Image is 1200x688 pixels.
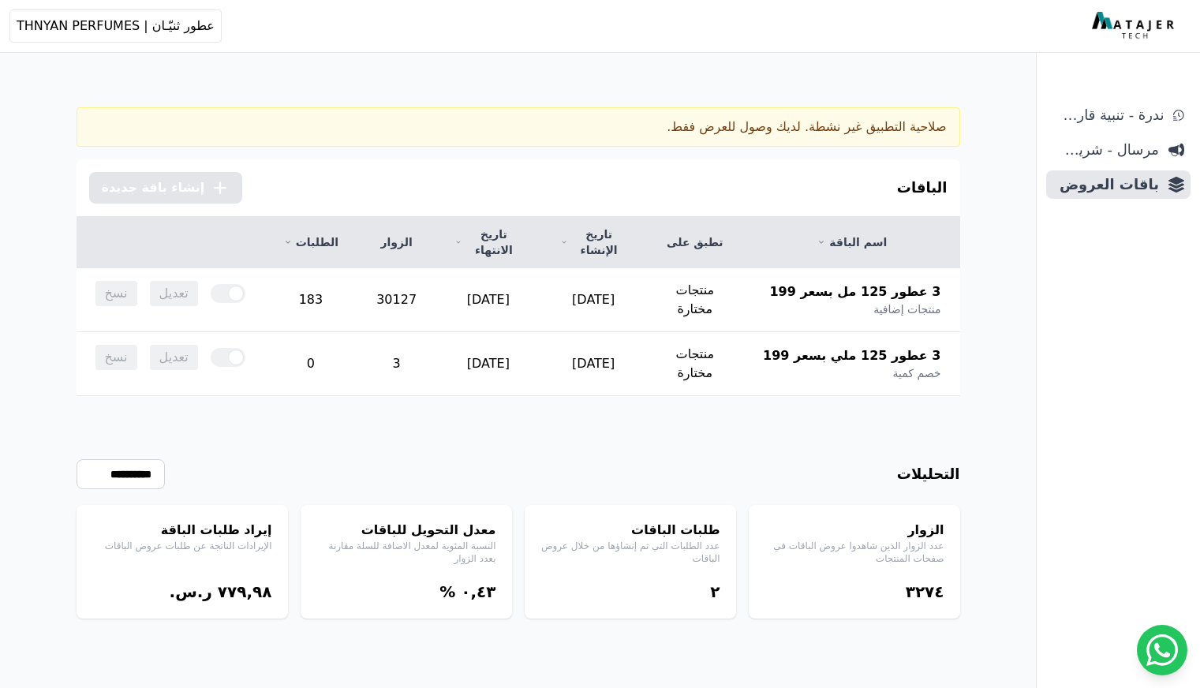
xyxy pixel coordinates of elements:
[897,463,960,485] h3: التحليلات
[95,345,137,370] span: نسخ
[77,107,960,147] div: صلاحية التطبيق غير نشطة. لديك وصول للعرض فقط.
[540,540,720,565] p: عدد الطلبات التي تم إنشاؤها من خلال عروض الباقات
[150,281,198,306] span: تعديل
[95,281,137,306] span: نسخ
[764,581,944,603] div: ۳٢٧٤
[316,521,496,540] h4: معدل التحويل للباقات
[436,268,541,332] td: [DATE]
[873,301,940,317] span: منتجات إضافية
[316,540,496,565] p: النسبة المئوية لمعدل الاضافة للسلة مقارنة بعدد الزوار
[89,172,243,204] button: إنشاء باقة جديدة
[763,346,940,365] span: 3 عطور 125 ملي بسعر 199
[283,234,338,250] a: الطلبات
[357,217,436,268] th: الزوار
[436,332,541,396] td: [DATE]
[764,521,944,540] h4: الزوار
[92,521,272,540] h4: إيراد طلبات الباقة
[454,226,522,258] a: تاريخ الانتهاء
[769,282,940,301] span: 3 عطور 125 مل بسعر 199
[541,268,646,332] td: [DATE]
[541,332,646,396] td: [DATE]
[1052,174,1159,196] span: باقات العروض
[897,177,948,199] h3: الباقات
[170,582,212,601] span: ر.س.
[763,234,940,250] a: اسم الباقة
[540,581,720,603] div: ٢
[357,332,436,396] td: 3
[560,226,627,258] a: تاريخ الإنشاء
[218,582,272,601] bdi: ٧٧٩,٩٨
[646,268,744,332] td: منتجات مختارة
[264,332,357,396] td: 0
[357,268,436,332] td: 30127
[764,540,944,565] p: عدد الزوار الذين شاهدوا عروض الباقات في صفحات المنتجات
[540,521,720,540] h4: طلبات الباقات
[9,9,222,43] button: عطور ثنيّـان | THNYAN PERFUMES
[439,582,455,601] span: %
[646,217,744,268] th: تطبق على
[17,17,215,36] span: عطور ثنيّـان | THNYAN PERFUMES
[1052,139,1159,161] span: مرسال - شريط دعاية
[1092,12,1178,40] img: MatajerTech Logo
[892,365,940,381] span: خصم كمية
[102,178,205,197] span: إنشاء باقة جديدة
[150,345,198,370] span: تعديل
[461,582,495,601] bdi: ۰,٤۳
[646,332,744,396] td: منتجات مختارة
[264,268,357,332] td: 183
[1052,104,1164,126] span: ندرة - تنبية قارب علي النفاذ
[92,540,272,552] p: الإيرادات الناتجة عن طلبات عروض الباقات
